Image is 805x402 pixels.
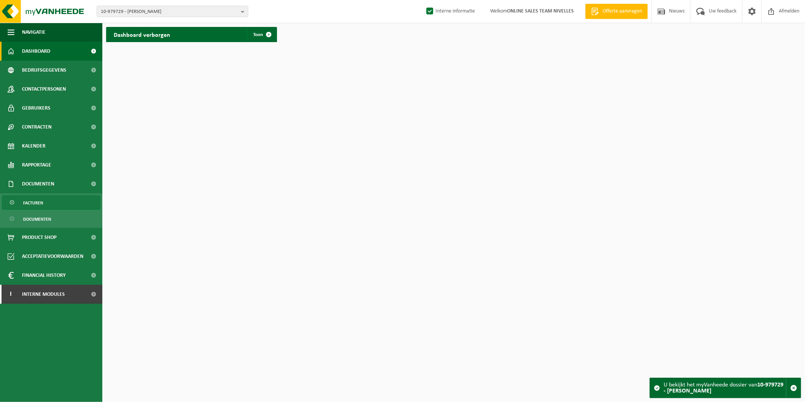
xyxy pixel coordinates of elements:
a: Facturen [2,195,100,210]
span: 10-979729 - [PERSON_NAME] [101,6,238,17]
button: 10-979729 - [PERSON_NAME] [97,6,248,17]
span: Facturen [23,196,43,210]
strong: ONLINE SALES TEAM NIVELLES [507,8,574,14]
a: Documenten [2,212,100,226]
span: Rapportage [22,155,51,174]
span: Interne modules [22,285,65,304]
span: Navigatie [22,23,45,42]
span: Product Shop [22,228,56,247]
div: U bekijkt het myVanheede dossier van [664,378,786,398]
span: Financial History [22,266,66,285]
span: Gebruikers [22,99,50,118]
span: Contracten [22,118,52,137]
a: Offerte aanvragen [585,4,648,19]
span: Documenten [22,174,54,193]
a: Toon [247,27,276,42]
span: Bedrijfsgegevens [22,61,66,80]
strong: 10-979729 - [PERSON_NAME] [664,382,783,394]
span: I [8,285,14,304]
span: Kalender [22,137,45,155]
span: Acceptatievoorwaarden [22,247,83,266]
h2: Dashboard verborgen [106,27,178,42]
span: Documenten [23,212,51,226]
span: Contactpersonen [22,80,66,99]
span: Toon [253,32,263,37]
span: Dashboard [22,42,50,61]
span: Offerte aanvragen [601,8,644,15]
label: Interne informatie [425,6,475,17]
